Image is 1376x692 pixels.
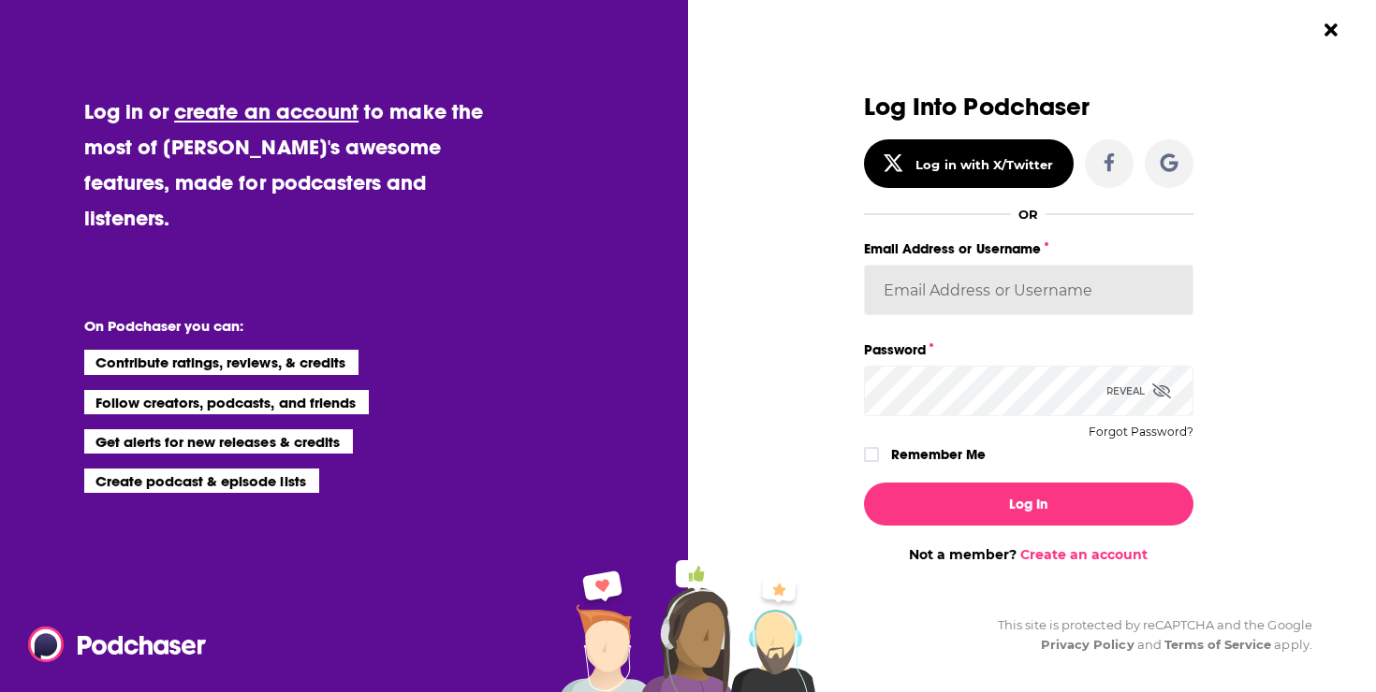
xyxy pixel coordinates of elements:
[1313,12,1349,48] button: Close Button
[864,94,1193,121] h3: Log Into Podchaser
[1164,637,1272,652] a: Terms of Service
[28,627,208,662] img: Podchaser - Follow, Share and Rate Podcasts
[864,546,1193,563] div: Not a member?
[915,157,1053,172] div: Log in with X/Twitter
[174,98,359,124] a: create an account
[864,139,1074,188] button: Log in with X/Twitter
[864,338,1193,362] label: Password
[84,469,319,493] li: Create podcast & episode lists
[1106,366,1171,416] div: Reveal
[1041,637,1134,652] a: Privacy Policy
[1089,425,1193,439] button: Forgot Password?
[864,483,1193,526] button: Log In
[84,350,359,374] li: Contribute ratings, reviews, & credits
[891,442,986,467] label: Remember Me
[84,390,370,414] li: Follow creators, podcasts, and friends
[28,627,193,662] a: Podchaser - Follow, Share and Rate Podcasts
[1018,207,1038,222] div: OR
[84,317,459,335] li: On Podchaser you can:
[864,237,1193,261] label: Email Address or Username
[84,429,353,454] li: Get alerts for new releases & credits
[983,615,1312,655] div: This site is protected by reCAPTCHA and the Google and apply.
[864,265,1193,315] input: Email Address or Username
[1020,546,1148,563] a: Create an account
